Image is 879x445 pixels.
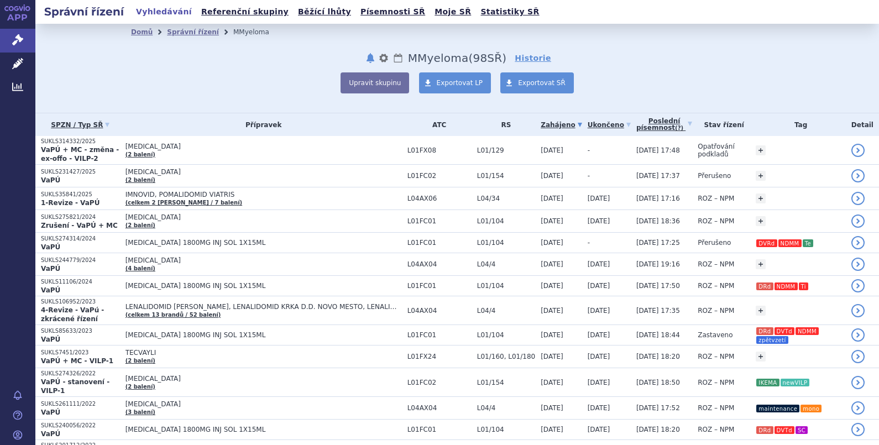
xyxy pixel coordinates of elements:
span: [DATE] [588,307,610,315]
span: ROZ – NPM [698,260,734,268]
span: ROZ – NPM [698,282,734,290]
span: [DATE] [588,195,610,202]
span: - [588,172,590,180]
span: [MEDICAL_DATA] [125,143,402,150]
span: [DATE] 18:20 [636,353,680,360]
p: SUKLS7451/2023 [41,349,120,357]
button: Upravit skupinu [341,72,409,93]
a: (2 balení) [125,222,155,228]
a: detail [851,258,865,271]
a: detail [851,328,865,342]
i: SC [796,426,808,434]
a: (celkem 2 [PERSON_NAME] / 7 balení) [125,200,242,206]
strong: VaPÚ [41,265,60,273]
span: ROZ – NPM [698,217,734,225]
a: + [756,306,766,316]
span: [DATE] [541,331,563,339]
span: [DATE] [541,426,563,433]
a: detail [851,304,865,317]
span: [MEDICAL_DATA] [125,213,402,221]
a: Správní řízení [167,28,219,36]
i: maintenance [756,405,799,412]
p: SUKLS314332/2025 [41,138,120,145]
span: TECVAYLI [125,349,402,357]
a: (2 balení) [125,358,155,364]
span: L04AX04 [407,404,472,412]
span: [DATE] 17:35 [636,307,680,315]
span: [DATE] 18:44 [636,331,680,339]
a: Statistiky SŘ [477,4,542,19]
a: Referenční skupiny [198,4,292,19]
span: L04AX04 [407,260,472,268]
span: L01FC01 [407,239,472,247]
span: [DATE] 18:36 [636,217,680,225]
a: Běžící lhůty [295,4,354,19]
span: [DATE] 17:16 [636,195,680,202]
span: L04AX06 [407,195,472,202]
th: RS [472,113,535,136]
span: [DATE] 17:50 [636,282,680,290]
a: detail [851,169,865,182]
span: ROZ – NPM [698,379,734,386]
a: (2 balení) [125,384,155,390]
strong: VaPÚ [41,176,60,184]
i: DRd [756,327,773,335]
span: [DATE] [588,353,610,360]
span: [DATE] [541,307,563,315]
span: Exportovat LP [437,79,483,87]
button: notifikace [365,51,376,65]
strong: VaPÚ [41,286,60,294]
span: [DATE] 17:52 [636,404,680,412]
a: Exportovat SŘ [500,72,574,93]
a: Ukončeno [588,117,631,133]
i: NDMM [796,327,819,335]
span: [DATE] [588,260,610,268]
th: ATC [402,113,472,136]
span: L04/34 [477,195,535,202]
a: detail [851,423,865,436]
a: (3 balení) [125,409,155,415]
span: L01/104 [477,239,535,247]
span: Zastaveno [698,331,732,339]
strong: 4-Revize - VaPú - zkrácené řízení [41,306,104,323]
strong: VaPÚ + MC - změna - ex-offo - VILP-2 [41,146,119,163]
span: [DATE] 17:37 [636,172,680,180]
a: (celkem 13 brandů / 52 balení) [125,312,221,318]
a: detail [851,144,865,157]
i: DVRd [756,239,777,247]
p: SUKLS244779/2024 [41,256,120,264]
a: (4 balení) [125,265,155,271]
span: L01/104 [477,331,535,339]
span: IMNOVID, POMALIDOMID VIATRIS [125,191,402,198]
p: SUKLS261111/2022 [41,400,120,408]
a: detail [851,236,865,249]
span: L01/104 [477,217,535,225]
a: Vyhledávání [133,4,195,19]
a: detail [851,279,865,292]
a: Zahájeno [541,117,582,133]
p: SUKLS274314/2024 [41,235,120,243]
span: [MEDICAL_DATA] 1800MG INJ SOL 1X15ML [125,239,402,247]
span: L04/4 [477,307,535,315]
span: [MEDICAL_DATA] [125,400,402,408]
a: Historie [515,53,551,64]
span: L01FC01 [407,426,472,433]
span: [DATE] 18:50 [636,379,680,386]
span: L01FX24 [407,353,472,360]
a: + [756,352,766,362]
span: [DATE] [588,331,610,339]
i: Te [803,239,813,247]
span: [DATE] 18:20 [636,426,680,433]
span: MMyeloma [408,51,469,65]
p: SUKLS240056/2022 [41,422,120,430]
p: SUKLS11106/2024 [41,278,120,286]
i: NDMM [778,239,802,247]
a: Písemnosti SŘ [357,4,428,19]
span: L01/154 [477,379,535,386]
i: DVTd [775,327,794,335]
span: L04AX04 [407,307,472,315]
span: - [588,239,590,247]
p: SUKLS35841/2025 [41,191,120,198]
a: Domů [131,28,153,36]
th: Tag [750,113,846,136]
